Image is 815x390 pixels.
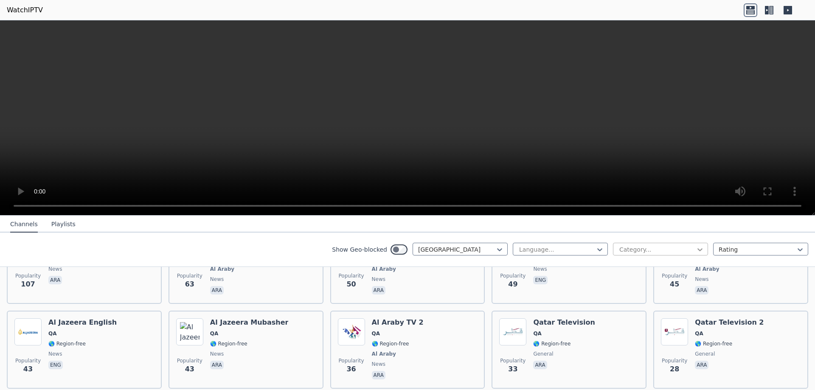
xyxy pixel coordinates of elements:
[661,318,688,345] img: Qatar Television 2
[508,279,517,289] span: 49
[339,357,364,364] span: Popularity
[332,245,387,254] label: Show Geo-blocked
[533,318,595,327] h6: Qatar Television
[695,266,719,272] span: Al Araby
[210,286,224,295] p: ara
[533,266,547,272] span: news
[372,266,396,272] span: Al Araby
[372,351,396,357] span: Al Araby
[7,5,43,15] a: WatchIPTV
[695,276,708,283] span: news
[508,364,517,374] span: 33
[210,340,247,347] span: 🌎 Region-free
[695,286,708,295] p: ara
[15,357,41,364] span: Popularity
[346,364,356,374] span: 36
[48,340,86,347] span: 🌎 Region-free
[48,351,62,357] span: news
[372,286,385,295] p: ara
[372,276,385,283] span: news
[533,276,548,284] p: eng
[51,216,76,233] button: Playlists
[176,318,203,345] img: Al Jazeera Mubasher
[14,318,42,345] img: Al Jazeera English
[23,364,33,374] span: 43
[48,361,63,369] p: eng
[533,361,547,369] p: ara
[695,330,703,337] span: QA
[210,361,224,369] p: ara
[21,279,35,289] span: 107
[695,318,764,327] h6: Qatar Television 2
[210,318,289,327] h6: Al Jazeera Mubasher
[338,318,365,345] img: Al Araby TV 2
[499,318,526,345] img: Qatar Television
[48,330,57,337] span: QA
[372,371,385,379] p: ara
[185,279,194,289] span: 63
[10,216,38,233] button: Channels
[670,279,679,289] span: 45
[185,364,194,374] span: 43
[500,272,526,279] span: Popularity
[339,272,364,279] span: Popularity
[48,276,62,284] p: ara
[662,272,687,279] span: Popularity
[670,364,679,374] span: 28
[15,272,41,279] span: Popularity
[533,351,553,357] span: general
[48,318,117,327] h6: Al Jazeera English
[372,318,424,327] h6: Al Araby TV 2
[533,340,570,347] span: 🌎 Region-free
[346,279,356,289] span: 50
[210,276,224,283] span: news
[210,330,219,337] span: QA
[177,272,202,279] span: Popularity
[372,361,385,368] span: news
[372,340,409,347] span: 🌎 Region-free
[662,357,687,364] span: Popularity
[695,361,708,369] p: ara
[695,340,732,347] span: 🌎 Region-free
[500,357,526,364] span: Popularity
[210,266,234,272] span: Al Araby
[48,266,62,272] span: news
[695,351,715,357] span: general
[177,357,202,364] span: Popularity
[533,330,542,337] span: QA
[372,330,380,337] span: QA
[210,351,224,357] span: news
